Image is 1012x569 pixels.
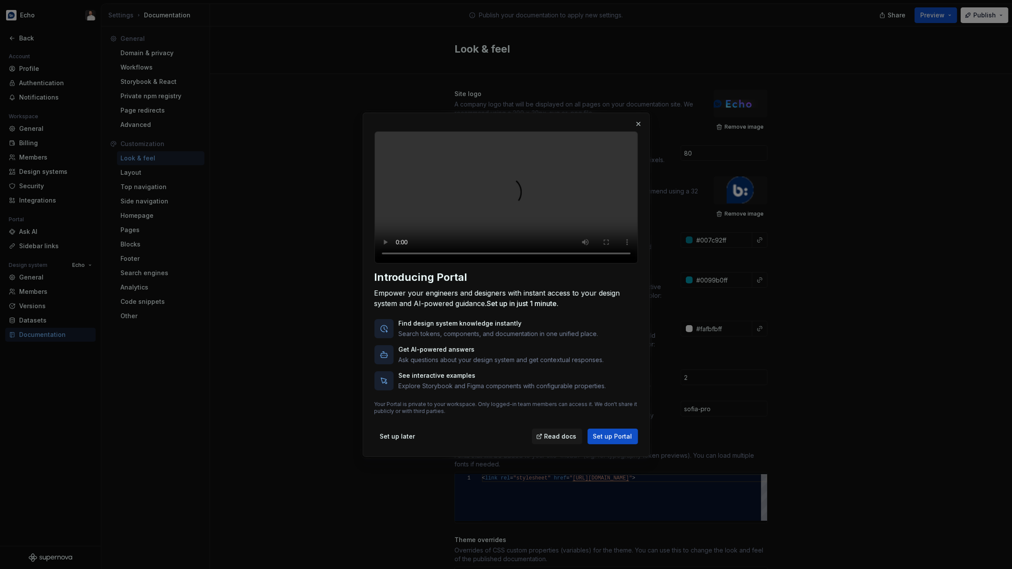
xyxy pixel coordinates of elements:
div: Empower your engineers and designers with instant access to your design system and AI-powered gui... [374,288,638,309]
p: Ask questions about your design system and get contextual responses. [399,356,604,364]
a: Read docs [532,429,582,444]
span: Set up in just 1 minute. [487,299,559,308]
span: Set up later [380,432,415,441]
button: Set up Portal [588,429,638,444]
span: Read docs [544,432,577,441]
p: Get AI-powered answers [399,345,604,354]
p: Your Portal is private to your workspace. Only logged-in team members can access it. We don't sha... [374,401,638,415]
p: Search tokens, components, and documentation in one unified place. [399,329,598,338]
span: Set up Portal [593,432,632,441]
div: Introducing Portal [374,270,638,284]
button: Set up later [374,429,421,444]
p: Explore Storybook and Figma components with configurable properties. [399,382,606,390]
p: See interactive examples [399,371,606,380]
p: Find design system knowledge instantly [399,319,598,328]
